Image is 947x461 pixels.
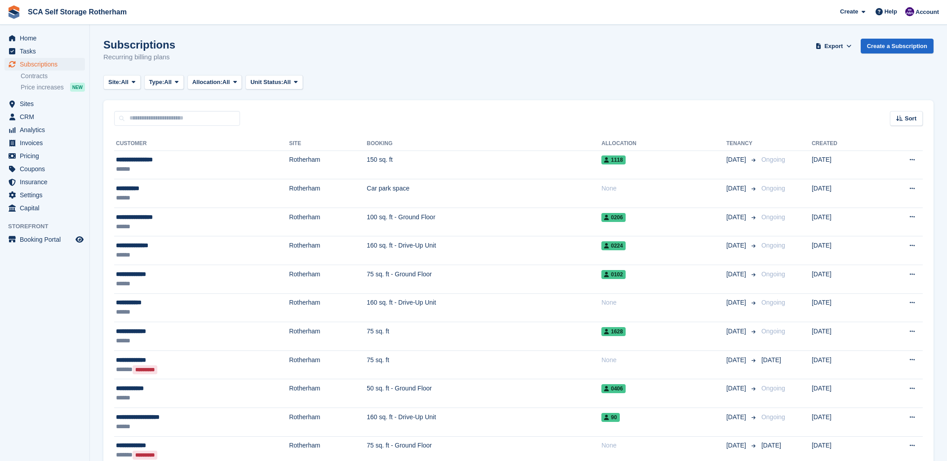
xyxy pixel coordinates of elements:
[289,179,367,208] td: Rotherham
[245,75,302,90] button: Unit Status: All
[20,32,74,44] span: Home
[4,163,85,175] a: menu
[367,208,601,236] td: 100 sq. ft - Ground Floor
[726,384,748,393] span: [DATE]
[222,78,230,87] span: All
[144,75,184,90] button: Type: All
[114,137,289,151] th: Customer
[20,124,74,136] span: Analytics
[289,379,367,408] td: Rotherham
[4,233,85,246] a: menu
[761,442,781,449] span: [DATE]
[74,234,85,245] a: Preview store
[289,137,367,151] th: Site
[289,265,367,294] td: Rotherham
[814,39,854,53] button: Export
[812,236,876,265] td: [DATE]
[761,413,785,421] span: Ongoing
[289,236,367,265] td: Rotherham
[861,39,934,53] a: Create a Subscription
[164,78,172,87] span: All
[108,78,121,87] span: Site:
[21,82,85,92] a: Price increases NEW
[812,265,876,294] td: [DATE]
[20,150,74,162] span: Pricing
[289,322,367,351] td: Rotherham
[4,137,85,149] a: menu
[8,222,89,231] span: Storefront
[885,7,897,16] span: Help
[7,5,21,19] img: stora-icon-8386f47178a22dfd0bd8f6a31ec36ba5ce8667c1dd55bd0f319d3a0aa187defe.svg
[103,75,141,90] button: Site: All
[726,241,748,250] span: [DATE]
[726,412,748,422] span: [DATE]
[601,184,726,193] div: None
[726,441,748,450] span: [DATE]
[761,299,785,306] span: Ongoing
[905,7,914,16] img: Kelly Neesham
[20,45,74,58] span: Tasks
[812,208,876,236] td: [DATE]
[103,39,175,51] h1: Subscriptions
[4,58,85,71] a: menu
[20,176,74,188] span: Insurance
[916,8,939,17] span: Account
[289,408,367,437] td: Rotherham
[367,137,601,151] th: Booking
[824,42,843,51] span: Export
[601,270,626,279] span: 0102
[761,356,781,363] span: [DATE]
[121,78,129,87] span: All
[4,98,85,110] a: menu
[601,384,626,393] span: 0406
[289,293,367,322] td: Rotherham
[601,355,726,365] div: None
[4,150,85,162] a: menu
[601,213,626,222] span: 0206
[367,408,601,437] td: 160 sq. ft - Drive-Up Unit
[21,72,85,80] a: Contracts
[187,75,242,90] button: Allocation: All
[289,350,367,379] td: Rotherham
[812,322,876,351] td: [DATE]
[70,83,85,92] div: NEW
[103,52,175,62] p: Recurring billing plans
[601,241,626,250] span: 0224
[367,236,601,265] td: 160 sq. ft - Drive-Up Unit
[601,441,726,450] div: None
[761,156,785,163] span: Ongoing
[812,179,876,208] td: [DATE]
[726,155,748,164] span: [DATE]
[761,270,785,278] span: Ongoing
[726,298,748,307] span: [DATE]
[4,189,85,201] a: menu
[289,208,367,236] td: Rotherham
[367,265,601,294] td: 75 sq. ft - Ground Floor
[726,327,748,336] span: [DATE]
[20,58,74,71] span: Subscriptions
[367,179,601,208] td: Car park space
[840,7,858,16] span: Create
[20,137,74,149] span: Invoices
[20,163,74,175] span: Coupons
[367,293,601,322] td: 160 sq. ft - Drive-Up Unit
[812,293,876,322] td: [DATE]
[726,137,758,151] th: Tenancy
[601,327,626,336] span: 1628
[761,328,785,335] span: Ongoing
[4,202,85,214] a: menu
[192,78,222,87] span: Allocation:
[24,4,130,19] a: SCA Self Storage Rotherham
[601,155,626,164] span: 1118
[812,408,876,437] td: [DATE]
[761,185,785,192] span: Ongoing
[20,98,74,110] span: Sites
[367,350,601,379] td: 75 sq. ft
[20,111,74,123] span: CRM
[601,413,619,422] span: 90
[601,298,726,307] div: None
[812,151,876,179] td: [DATE]
[4,124,85,136] a: menu
[726,355,748,365] span: [DATE]
[761,385,785,392] span: Ongoing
